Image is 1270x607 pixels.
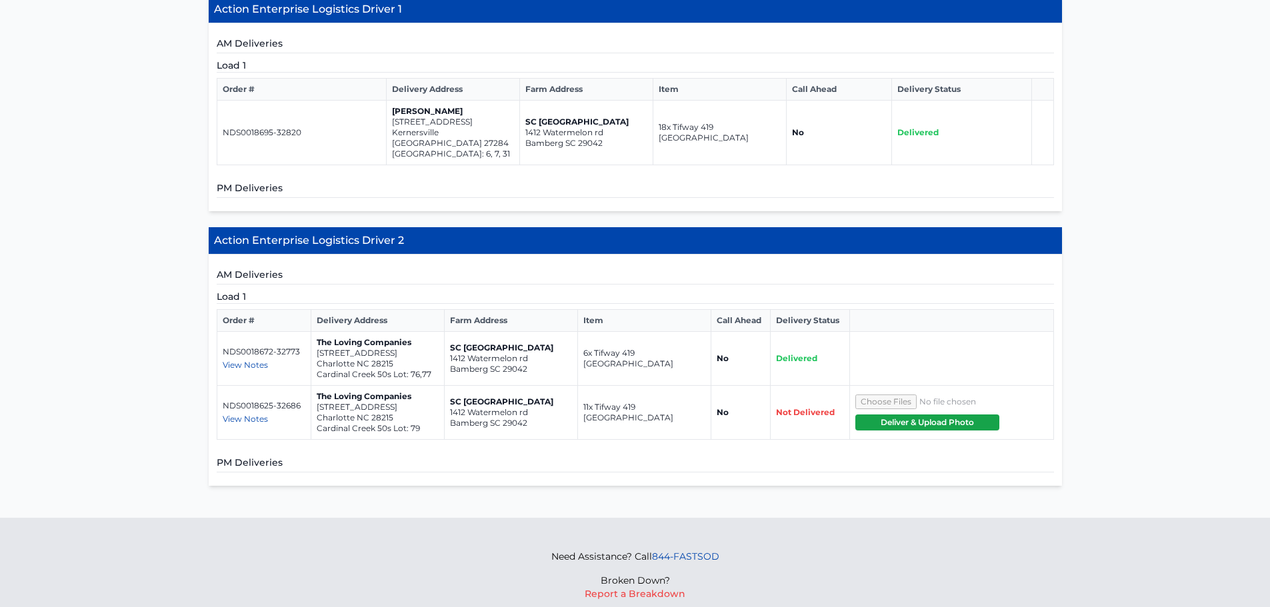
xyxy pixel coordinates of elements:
[776,407,835,417] span: Not Delivered
[392,106,514,117] p: [PERSON_NAME]
[786,79,891,101] th: Call Ahead
[223,346,306,357] p: NDS0018672-32773
[450,353,572,364] p: 1412 Watermelon rd
[392,117,514,127] p: [STREET_ADDRESS]
[585,587,685,600] button: Report a Breakdown
[392,127,514,149] p: Kernersville [GEOGRAPHIC_DATA] 27284
[217,290,1054,304] h5: Load 1
[525,117,647,127] p: SC [GEOGRAPHIC_DATA]
[217,456,1054,472] h5: PM Deliveries
[217,37,1054,53] h5: AM Deliveries
[317,423,439,434] p: Cardinal Creek 50s Lot: 79
[217,181,1054,198] h5: PM Deliveries
[855,414,1000,430] button: Deliver & Upload Photo
[223,400,306,411] p: NDS0018625-32686
[652,550,719,562] a: 844-FASTSOD
[450,418,572,428] p: Bamberg SC 29042
[317,358,439,369] p: Charlotte NC 28215
[792,127,804,137] strong: No
[317,412,439,423] p: Charlotte NC 28215
[386,79,519,101] th: Delivery Address
[317,402,439,412] p: [STREET_ADDRESS]
[311,310,445,332] th: Delivery Address
[223,127,381,138] p: NDS0018695-32820
[317,369,439,380] p: Cardinal Creek 50s Lot: 76,77
[717,407,729,417] strong: No
[392,149,514,159] p: [GEOGRAPHIC_DATA]: 6, 7, 31
[891,79,1032,101] th: Delivery Status
[653,101,786,165] td: 18x Tifway 419 [GEOGRAPHIC_DATA]
[450,364,572,374] p: Bamberg SC 29042
[519,79,653,101] th: Farm Address
[551,574,719,587] p: Broken Down?
[217,79,386,101] th: Order #
[525,127,647,138] p: 1412 Watermelon rd
[217,59,1054,73] h5: Load 1
[317,391,439,402] p: The Loving Companies
[317,348,439,358] p: [STREET_ADDRESS]
[445,310,578,332] th: Farm Address
[897,127,939,137] span: Delivered
[578,332,711,386] td: 6x Tifway 419 [GEOGRAPHIC_DATA]
[217,268,1054,285] h5: AM Deliveries
[450,396,572,407] p: SC [GEOGRAPHIC_DATA]
[578,386,711,440] td: 11x Tifway 419 [GEOGRAPHIC_DATA]
[717,353,729,363] strong: No
[771,310,850,332] th: Delivery Status
[317,337,439,348] p: The Loving Companies
[653,79,786,101] th: Item
[551,550,719,563] p: Need Assistance? Call
[223,414,268,424] span: View Notes
[450,407,572,418] p: 1412 Watermelon rd
[525,138,647,149] p: Bamberg SC 29042
[450,342,572,353] p: SC [GEOGRAPHIC_DATA]
[776,353,817,363] span: Delivered
[223,360,268,370] span: View Notes
[711,310,771,332] th: Call Ahead
[217,310,311,332] th: Order #
[209,227,1062,255] h4: Action Enterprise Logistics Driver 2
[578,310,711,332] th: Item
